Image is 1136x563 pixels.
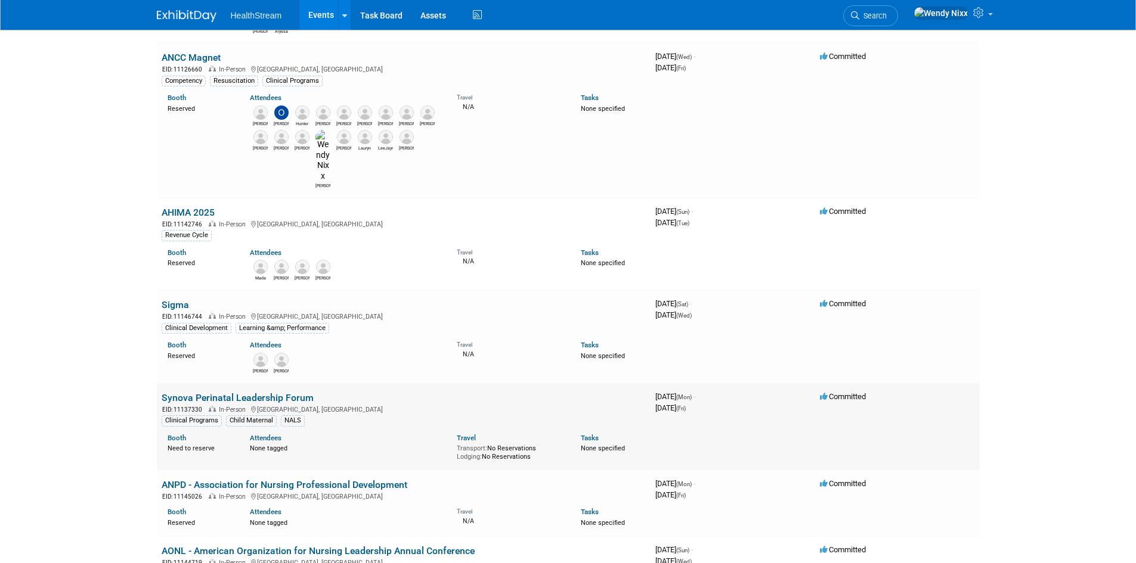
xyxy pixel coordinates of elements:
a: Attendees [250,508,281,516]
img: Shelby Stafford [316,260,330,274]
span: HealthStream [231,11,282,20]
div: Ryan Quesnel [274,274,289,281]
span: EID: 11145026 [162,493,207,500]
span: - [690,299,692,308]
div: No Reservations No Reservations [457,442,563,461]
div: [GEOGRAPHIC_DATA], [GEOGRAPHIC_DATA] [162,404,646,414]
span: [DATE] [655,299,692,308]
span: (Sat) [676,301,688,307]
div: Travel [457,90,563,101]
span: (Sun) [676,547,689,553]
span: None specified [581,519,625,527]
div: N/A [457,349,563,359]
img: In-Person Event [209,313,216,319]
div: N/A [457,102,563,111]
div: Learning &amp; Performance [236,323,329,334]
a: Booth [168,94,186,102]
a: Booth [168,248,186,257]
a: ANPD - Association for Nursing Professional Development [162,479,407,490]
div: Travel [457,504,563,515]
div: Competency [162,76,206,86]
span: Committed [820,52,866,61]
span: Committed [820,299,866,308]
div: N/A [457,256,563,266]
span: None specified [581,105,625,113]
img: Eric Carroll [274,130,289,144]
div: Scott McQuigg [315,120,330,127]
div: Shelby Stafford [315,274,330,281]
div: None tagged [250,517,448,527]
img: Sean Collins [253,353,268,367]
span: (Fri) [676,405,686,412]
img: Hunter Hoffman [295,105,309,120]
img: Chuck Howell [253,130,268,144]
div: Reserved [168,102,233,113]
a: Booth [168,508,186,516]
img: Kelly McCartin [400,130,414,144]
img: In-Person Event [209,406,216,412]
span: - [694,52,695,61]
span: EID: 11137330 [162,406,207,413]
span: [DATE] [655,310,692,319]
img: ExhibitDay [157,10,216,22]
a: Tasks [581,508,599,516]
div: [GEOGRAPHIC_DATA], [GEOGRAPHIC_DATA] [162,311,646,321]
img: Taylor Peverly [400,105,414,120]
div: Mada Wittekind [253,274,268,281]
span: [DATE] [655,490,686,499]
span: [DATE] [655,392,695,401]
span: In-Person [219,66,249,73]
span: None specified [581,352,625,360]
div: N/A [457,516,563,525]
div: Travel [457,337,563,349]
div: Wendy Nixx [315,182,330,189]
span: (Fri) [676,492,686,499]
img: Olivia Christopher [274,105,289,120]
div: [GEOGRAPHIC_DATA], [GEOGRAPHIC_DATA] [162,491,646,501]
div: Child Maternal [226,415,277,426]
span: - [691,207,693,216]
span: - [694,392,695,401]
span: - [694,479,695,488]
span: - [691,545,693,554]
div: Hunter Hoffman [295,120,309,127]
span: [DATE] [655,479,695,488]
a: Attendees [250,341,281,349]
span: None specified [581,444,625,452]
div: Eric Carroll [274,144,289,151]
div: Sean Collins [253,367,268,374]
span: EID: 11146744 [162,313,207,320]
img: In-Person Event [209,66,216,71]
img: Sam Kelly [295,260,309,274]
span: [DATE] [655,545,693,554]
img: Karen Sutton [379,105,393,120]
a: Booth [168,341,186,349]
div: Reserved [168,517,233,527]
div: Reserved [168,257,233,267]
div: [GEOGRAPHIC_DATA], [GEOGRAPHIC_DATA] [162,64,646,74]
div: Gregg Knorn [295,144,309,151]
div: Karen Sutton [378,120,393,127]
span: (Sun) [676,209,689,215]
span: EID: 11126660 [162,66,207,73]
span: Committed [820,479,866,488]
div: Clinical Programs [162,415,222,426]
img: Wendy Nixx [914,7,968,20]
a: ANCC Magnet [162,52,221,63]
div: Anna Donchynk [336,144,351,151]
a: Attendees [250,94,281,102]
span: Search [859,11,887,20]
img: Cody Forrest [337,105,351,120]
img: Brittany Caggiano [358,105,372,120]
a: Attendees [250,434,281,442]
img: In-Person Event [209,493,216,499]
img: Lauryn Davis [358,130,372,144]
span: Transport: [457,444,487,452]
div: Chuck Howell [253,144,268,151]
div: Sam Kelly [295,274,309,281]
span: EID: 11142746 [162,221,207,228]
a: Attendees [250,248,281,257]
span: (Wed) [676,54,692,60]
span: [DATE] [655,218,689,227]
span: (Mon) [676,481,692,487]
